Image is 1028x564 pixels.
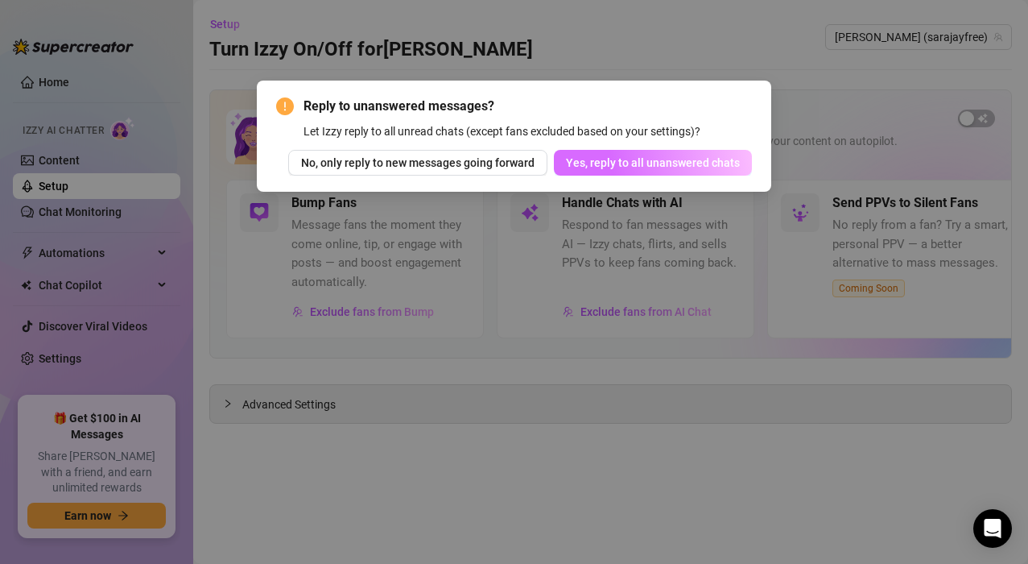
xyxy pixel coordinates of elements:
[554,150,752,176] button: Yes, reply to all unanswered chats
[288,150,547,176] button: No, only reply to new messages going forward
[303,97,752,116] span: Reply to unanswered messages?
[973,509,1012,548] div: Open Intercom Messenger
[303,122,752,140] div: Let Izzy reply to all unread chats (except fans excluded based on your settings)?
[276,97,294,115] span: exclamation-circle
[566,156,740,169] span: Yes, reply to all unanswered chats
[301,156,535,169] span: No, only reply to new messages going forward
